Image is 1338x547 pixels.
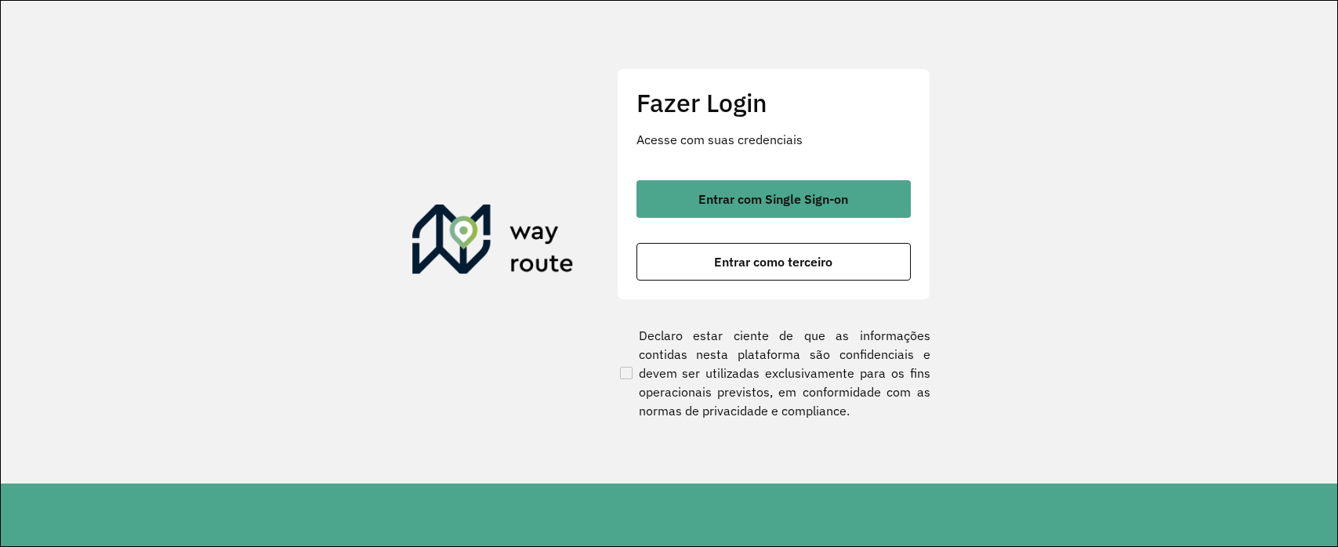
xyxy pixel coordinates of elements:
button: button [636,243,911,281]
button: button [636,180,911,218]
span: Entrar como terceiro [714,255,832,268]
h2: Fazer Login [636,88,911,118]
p: Acesse com suas credenciais [636,130,911,149]
span: Entrar com Single Sign-on [698,193,848,205]
label: Declaro estar ciente de que as informações contidas nesta plataforma são confidenciais e devem se... [617,326,930,420]
img: Roteirizador AmbevTech [412,205,574,280]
